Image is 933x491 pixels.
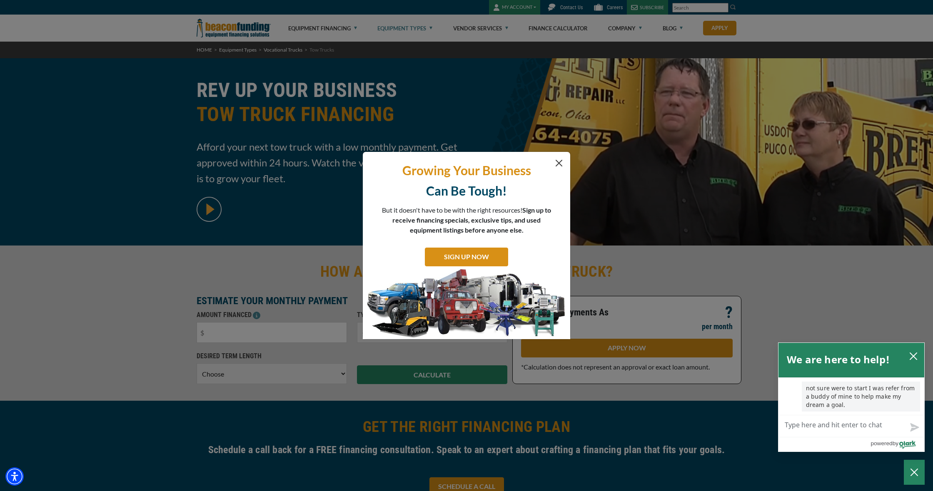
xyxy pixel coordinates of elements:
[871,437,924,451] a: Powered by Olark
[369,162,564,179] p: Growing Your Business
[871,438,892,449] span: powered
[802,382,920,412] p: not sure were to start I was refer from a buddy of mine to help make my dream a goal.
[5,467,24,486] div: Accessibility Menu
[382,205,551,235] p: But it doesn't have to be with the right resources!
[778,342,925,452] div: olark chatbox
[787,351,890,368] h2: We are here to help!
[893,438,898,449] span: by
[778,377,924,415] div: chat
[369,183,564,199] p: Can Be Tough!
[903,418,924,437] button: Send message
[363,268,570,339] img: SIGN UP NOW
[425,248,508,266] a: SIGN UP NOW
[554,158,564,168] button: Close
[392,206,551,234] span: Sign up to receive financing specials, exclusive tips, and used equipment listings before anyone ...
[904,460,925,485] button: Close Chatbox
[907,350,920,362] button: close chatbox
